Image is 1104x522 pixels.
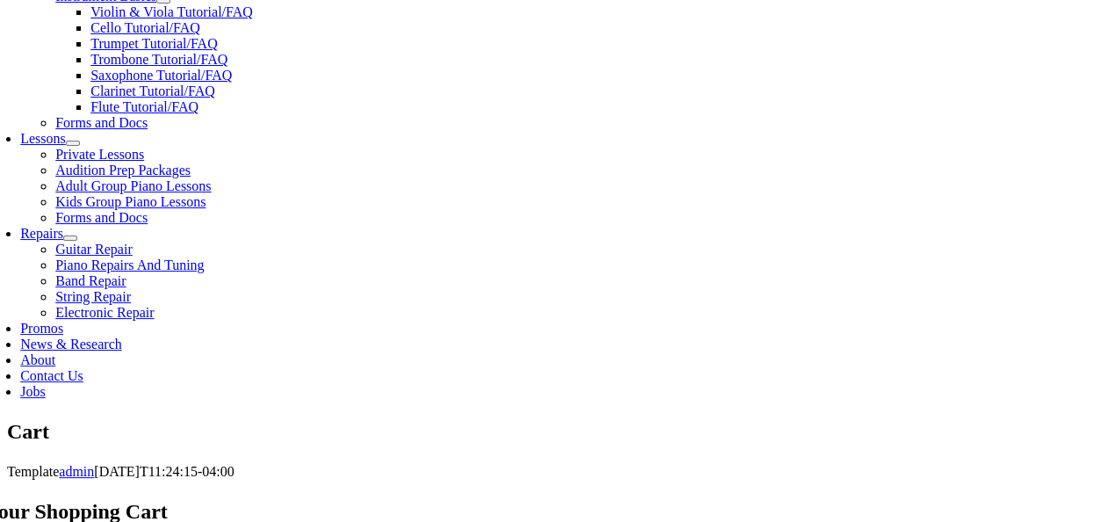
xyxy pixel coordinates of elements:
a: String Repair [55,289,131,304]
a: Trombone Tutorial/FAQ [90,52,227,67]
a: Electronic Repair [55,305,154,320]
h1: Cart [7,417,1097,447]
a: Forms and Docs [55,210,148,225]
a: Kids Group Piano Lessons [55,194,206,209]
a: Saxophone Tutorial/FAQ [90,68,232,83]
a: Trumpet Tutorial/FAQ [90,36,217,51]
a: Flute Tutorial/FAQ [90,99,198,114]
span: [DATE]T11:24:15-04:00 [94,464,234,479]
a: About [20,352,55,367]
a: Audition Prep Packages [55,163,191,178]
a: Lessons [20,131,66,146]
a: Piano Repairs And Tuning [55,257,204,272]
section: Page Title Bar [7,417,1097,447]
a: Guitar Repair [55,242,133,257]
a: Repairs [20,226,63,241]
span: Template [7,464,59,479]
a: Violin & Viola Tutorial/FAQ [90,4,253,19]
a: Cello Tutorial/FAQ [90,20,200,35]
a: Clarinet Tutorial/FAQ [90,83,215,98]
a: Adult Group Piano Lessons [55,178,211,193]
a: Contact Us [20,368,83,383]
a: News & Research [20,337,122,352]
a: Promos [20,321,63,336]
button: Open submenu of Repairs [63,236,77,241]
a: admin [59,464,94,479]
button: Open submenu of Lessons [66,141,80,146]
a: Private Lessons [55,147,144,162]
a: Forms and Docs [55,115,148,130]
a: Band Repair [55,273,126,288]
a: Jobs [20,384,45,399]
